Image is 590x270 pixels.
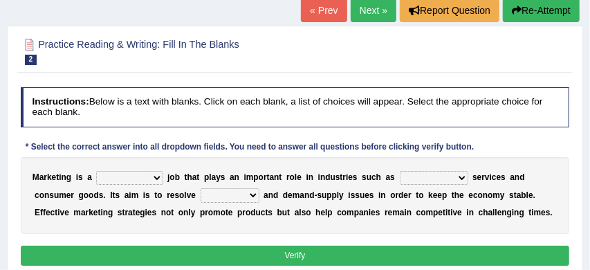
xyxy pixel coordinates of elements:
b: l [209,172,211,182]
b: a [488,208,493,217]
b: a [128,208,133,217]
b: n [515,172,519,182]
b: n [364,208,369,217]
b: o [259,172,264,182]
b: h [187,172,192,182]
b: m [246,172,254,182]
b: c [35,190,39,200]
b: l [495,208,497,217]
b: s [175,190,180,200]
b: d [273,190,278,200]
b: i [306,172,308,182]
b: g [507,208,512,217]
b: d [325,172,330,182]
b: n [183,208,188,217]
b: j [167,172,169,182]
b: e [297,172,302,182]
b: e [541,208,546,217]
button: Verify [21,246,570,266]
span: 2 [25,55,37,65]
b: c [479,208,483,217]
b: a [264,190,268,200]
b: i [346,172,348,182]
b: r [408,190,412,200]
b: k [47,172,52,182]
b: i [378,190,380,200]
b: s [501,172,506,182]
b: t [133,208,136,217]
b: g [66,172,71,182]
b: t [452,190,454,200]
b: a [299,190,304,200]
b: E [35,208,40,217]
b: h [315,208,320,217]
b: o [290,172,295,182]
b: e [191,190,196,200]
b: c [416,208,421,217]
b: a [270,172,275,182]
b: a [230,172,234,182]
b: e [52,172,57,182]
b: y [216,172,221,182]
b: n [268,190,273,200]
b: o [246,208,250,217]
b: m [493,190,501,200]
b: r [396,190,399,200]
b: d [93,190,98,200]
b: t [266,208,268,217]
b: d [309,190,314,200]
b: v [485,172,490,182]
b: a [295,208,299,217]
b: r [481,172,485,182]
b: g [519,208,524,217]
b: e [365,190,369,200]
b: . [103,190,105,200]
b: s [335,172,340,182]
b: n [234,172,239,182]
b: g [140,208,145,217]
b: o [390,190,395,200]
b: i [143,190,145,200]
b: t [340,172,342,182]
b: o [488,190,492,200]
b: r [71,190,74,200]
b: g [108,208,113,217]
b: n [62,172,66,182]
b: n [161,208,166,217]
b: h [483,208,488,217]
b: i [445,208,448,217]
b: s [362,172,367,182]
b: p [328,208,333,217]
b: n [407,208,412,217]
b: y [500,190,505,200]
b: p [433,208,438,217]
b: s [118,208,122,217]
b: e [64,208,69,217]
b: t [448,208,450,217]
b: o [421,208,425,217]
b: d [250,208,255,217]
b: t [196,172,199,182]
b: n [103,208,108,217]
b: s [369,190,374,200]
b: s [78,172,83,182]
b: p [326,190,331,200]
b: v [453,208,458,217]
b: e [371,208,376,217]
b: o [179,190,184,200]
b: e [93,208,98,217]
b: t [55,208,57,217]
b: n [502,208,507,217]
b: s [145,190,150,200]
b: a [81,208,86,217]
b: b [277,208,282,217]
h4: Below is a text with blanks. Click on each blank, a list of choices will appear. Select the appro... [21,87,570,127]
b: a [386,172,391,182]
b: n [304,190,309,200]
b: a [400,208,405,217]
b: i [349,190,351,200]
b: l [526,190,528,200]
b: l [325,208,327,217]
b: s [390,172,395,182]
b: y [339,190,344,200]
